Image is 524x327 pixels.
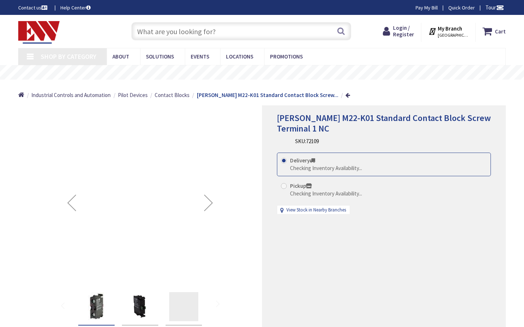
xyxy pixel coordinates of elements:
[290,157,315,164] strong: Delivery
[448,4,475,11] a: Quick Order
[118,91,148,99] a: Pilot Devices
[131,22,351,40] input: What are you looking for?
[286,207,346,214] a: View Stock in Nearby Branches
[202,69,335,77] rs-layer: Free Same Day Pickup at 19 Locations
[438,25,462,32] strong: My Branch
[290,182,312,189] strong: Pickup
[270,53,303,60] span: Promotions
[155,91,190,99] a: Contact Blocks
[277,112,491,134] span: [PERSON_NAME] M22-K01 Standard Contact Block Screw Terminal 1 NC
[290,190,362,197] div: Checking Inventory Availability...
[226,53,253,60] span: Locations
[306,138,319,145] span: 72109
[428,25,469,38] div: My Branch [GEOGRAPHIC_DATA], [GEOGRAPHIC_DATA]
[18,4,49,11] a: Contact us
[41,52,96,61] span: Shop By Category
[18,21,60,44] img: Electrical Wholesalers, Inc.
[122,288,158,326] div: Eaton M22-K01 Standard Contact Block Screw Terminal 1 NC
[146,53,174,60] span: Solutions
[483,25,506,38] a: Cart
[197,92,338,98] strong: [PERSON_NAME] M22-K01 Standard Contact Block Screw...
[78,288,115,326] div: Eaton M22-K01 Standard Contact Block Screw Terminal 1 NC
[191,53,209,60] span: Events
[126,292,155,321] img: Eaton M22-K01 Standard Contact Block Screw Terminal 1 NC
[166,288,202,326] div: Eaton M22-K01 Standard Contact Block Screw Terminal 1 NC
[290,164,362,172] div: Checking Inventory Availability...
[383,25,414,38] a: Login / Register
[57,120,86,286] div: Previous
[393,24,414,38] span: Login / Register
[295,137,319,145] div: SKU:
[112,53,129,60] span: About
[438,32,469,38] span: [GEOGRAPHIC_DATA], [GEOGRAPHIC_DATA]
[82,292,111,321] img: Eaton M22-K01 Standard Contact Block Screw Terminal 1 NC
[155,92,190,98] span: Contact Blocks
[31,91,111,99] a: Industrial Controls and Automation
[495,25,506,38] strong: Cart
[194,120,223,286] div: Next
[60,4,91,11] a: Help Center
[31,92,111,98] span: Industrial Controls and Automation
[416,4,438,11] a: Pay My Bill
[118,92,148,98] span: Pilot Devices
[485,4,504,11] span: Tour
